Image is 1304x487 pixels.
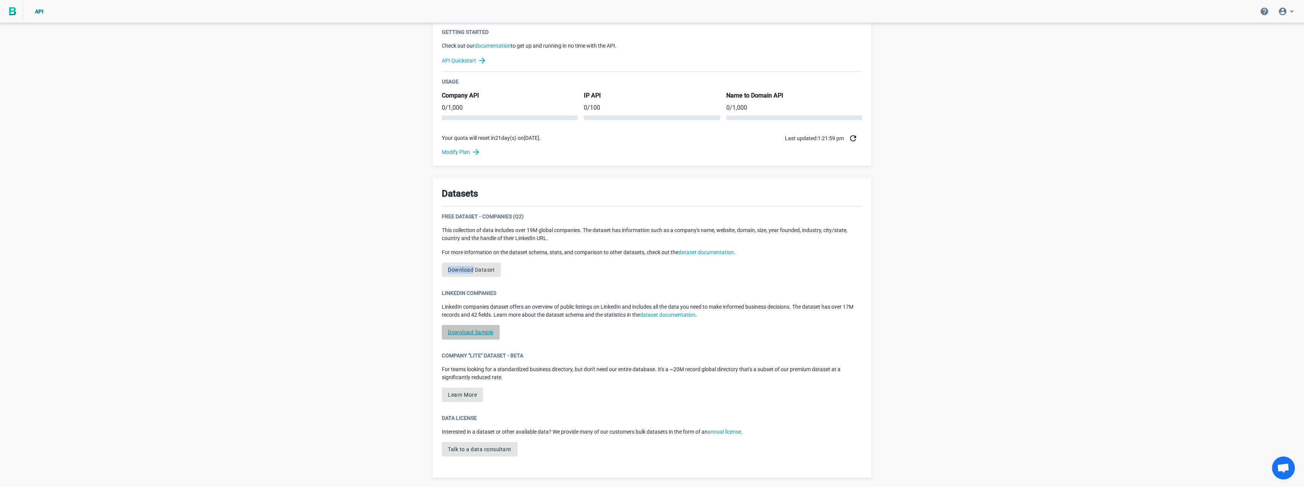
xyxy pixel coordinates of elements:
[726,103,862,112] p: / 1,000
[726,91,862,100] h5: Name to Domain API
[726,104,730,111] span: 0
[442,226,862,242] p: This collection of data includes over 19M global companies. The dataset has information such as a...
[442,303,862,319] p: LinkedIn companies dataset offers an overview of public listings on LinkedIn and includes all the...
[442,414,862,422] div: Data License
[1272,457,1295,479] div: Open chat
[640,312,695,318] a: dataset documentation
[442,325,500,340] a: Download Sample
[442,104,445,111] span: 0
[708,429,741,435] a: annual license
[442,388,483,402] button: Learn More
[475,43,511,49] a: documentation
[442,28,862,36] div: Getting Started
[678,249,734,255] a: dataset documentation
[442,289,862,297] div: LinkedIn Companies
[442,56,862,65] a: API Quickstart
[584,91,720,100] h5: IP API
[442,365,862,381] p: For teams looking for a standardized business directory, but don't need our entire database. It's...
[442,147,862,157] a: Modify Plan
[442,428,862,436] p: Interested in a dataset or other available data? We provide many of our customers bulk datasets i...
[442,78,862,85] div: Usage
[442,213,862,220] div: Free Dataset - Companies (Q2)
[442,91,578,100] h5: Company API
[442,42,862,50] p: Check out our to get up and running in no time with the API.
[584,103,720,112] p: / 100
[785,129,862,147] div: Last updated: 1:21:59 pm
[442,248,862,256] p: For more information on the dataset schema, stats, and comparison to other datasets, check out the .
[442,134,541,142] p: Your quota will reset in 21 day(s) on [DATE] .
[584,104,587,111] span: 0
[442,103,578,112] p: / 1,000
[9,7,16,16] img: BigPicture.io
[35,8,43,14] span: API
[442,442,518,457] button: Talk to a data consultant
[442,263,501,277] a: Download Dataset
[442,352,862,359] div: Company "Lite" Dataset - Beta
[442,187,478,200] h3: Datasets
